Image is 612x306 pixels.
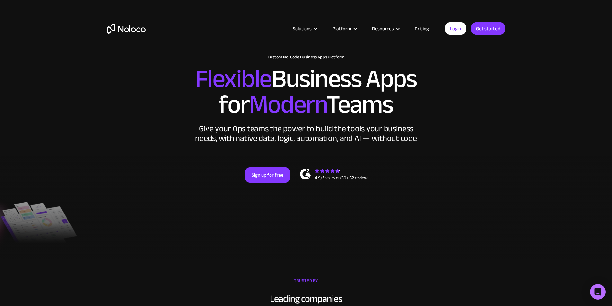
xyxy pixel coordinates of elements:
span: Flexible [195,55,271,103]
div: Solutions [285,24,324,33]
a: home [107,24,146,34]
a: Login [445,22,466,35]
div: Platform [333,24,351,33]
div: Resources [372,24,394,33]
a: Sign up for free [245,167,290,183]
span: Modern [249,81,326,128]
div: Platform [324,24,364,33]
h2: Business Apps for Teams [107,66,505,118]
div: Resources [364,24,407,33]
div: Open Intercom Messenger [590,284,606,300]
a: Get started [471,22,505,35]
div: Solutions [293,24,312,33]
a: Pricing [407,24,437,33]
div: Give your Ops teams the power to build the tools your business needs, with native data, logic, au... [194,124,419,143]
